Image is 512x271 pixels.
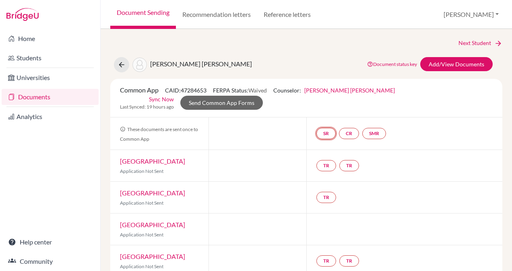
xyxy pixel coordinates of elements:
[2,253,99,269] a: Community
[6,8,39,21] img: Bridge-U
[2,234,99,250] a: Help center
[458,39,502,47] a: Next Student
[339,128,359,139] a: CR
[316,192,336,203] a: TR
[149,95,174,103] a: Sync Now
[2,31,99,47] a: Home
[339,255,359,267] a: TR
[2,109,99,125] a: Analytics
[248,87,267,94] span: Waived
[165,87,206,94] span: CAID: 47284653
[150,60,252,68] span: [PERSON_NAME] [PERSON_NAME]
[440,7,502,22] button: [PERSON_NAME]
[339,160,359,171] a: TR
[120,232,163,238] span: Application Not Sent
[120,189,185,197] a: [GEOGRAPHIC_DATA]
[213,87,267,94] span: FERPA Status:
[2,50,99,66] a: Students
[420,57,493,71] a: Add/View Documents
[120,86,159,94] span: Common App
[367,61,417,67] a: Document status key
[180,96,263,110] a: Send Common App Forms
[304,87,395,94] a: [PERSON_NAME] [PERSON_NAME]
[120,103,174,111] span: Last Synced: 19 hours ago
[120,200,163,206] span: Application Not Sent
[316,128,336,139] a: SR
[120,221,185,228] a: [GEOGRAPHIC_DATA]
[316,160,336,171] a: TR
[120,263,163,269] span: Application Not Sent
[120,157,185,165] a: [GEOGRAPHIC_DATA]
[2,89,99,105] a: Documents
[120,253,185,260] a: [GEOGRAPHIC_DATA]
[120,126,198,142] span: These documents are sent once to Common App
[273,87,395,94] span: Counselor:
[362,128,386,139] a: SMR
[120,168,163,174] span: Application Not Sent
[2,70,99,86] a: Universities
[316,255,336,267] a: TR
